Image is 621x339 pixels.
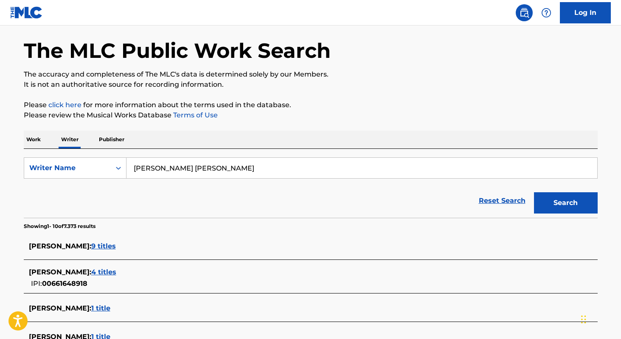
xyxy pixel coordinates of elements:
p: Writer [59,131,81,148]
a: Public Search [516,4,533,21]
span: [PERSON_NAME] : [29,304,91,312]
a: Reset Search [475,191,530,210]
p: Please for more information about the terms used in the database. [24,100,598,110]
form: Search Form [24,157,598,218]
p: It is not an authoritative source for recording information. [24,80,598,90]
iframe: Chat Widget [579,298,621,339]
a: Log In [560,2,611,23]
button: Search [534,192,598,214]
div: Help [538,4,555,21]
span: [PERSON_NAME] : [29,268,91,276]
img: MLC Logo [10,6,43,19]
span: 1 title [91,304,110,312]
div: Arrastar [581,307,586,332]
div: Widget de chat [579,298,621,339]
a: click here [48,101,81,109]
p: The accuracy and completeness of The MLC's data is determined solely by our Members. [24,69,598,80]
img: help [541,8,551,18]
span: IPI: [31,279,42,288]
div: Writer Name [29,163,106,173]
p: Please review the Musical Works Database [24,110,598,120]
p: Publisher [96,131,127,148]
span: [PERSON_NAME] : [29,242,91,250]
p: Showing 1 - 10 of 7.373 results [24,222,96,230]
h1: The MLC Public Work Search [24,38,331,63]
span: 4 titles [91,268,116,276]
img: search [519,8,529,18]
a: Terms of Use [171,111,218,119]
span: 00661648918 [42,279,87,288]
p: Work [24,131,43,148]
span: 9 titles [91,242,116,250]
